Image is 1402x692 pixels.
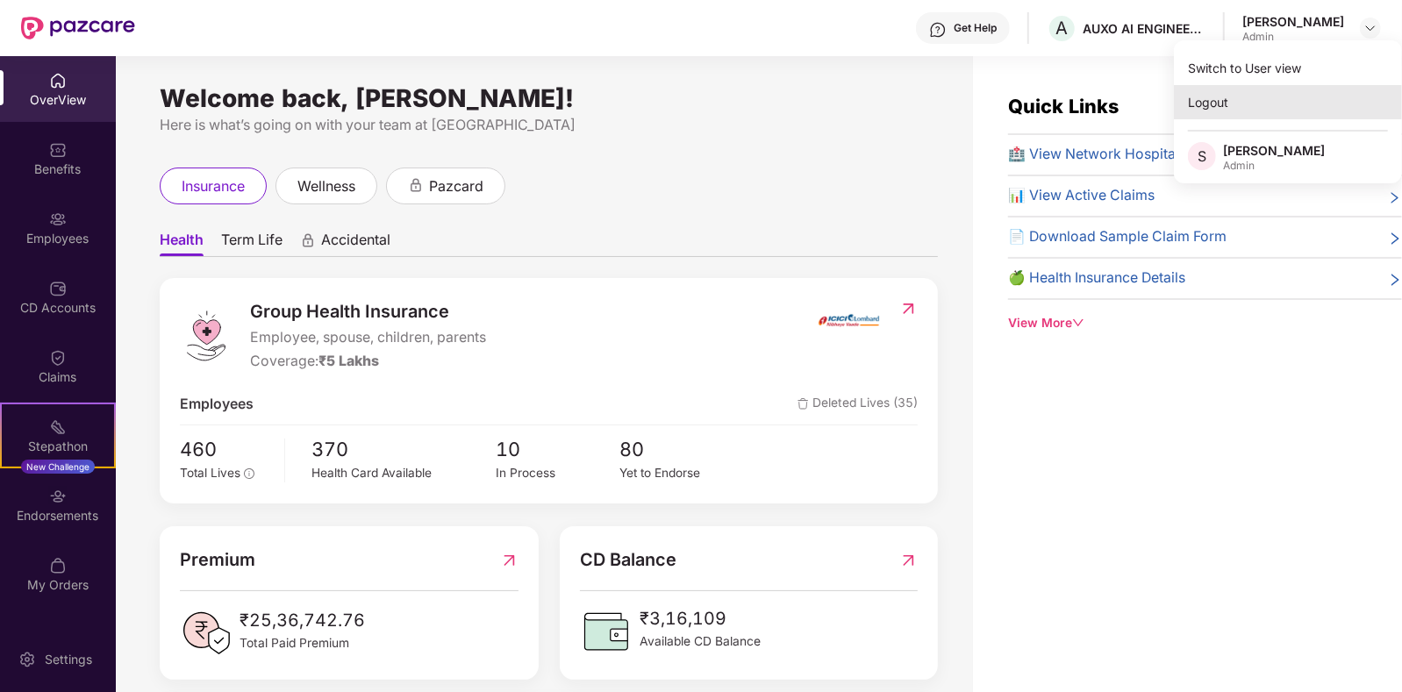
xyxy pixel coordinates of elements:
img: PaidPremiumIcon [180,607,232,660]
img: svg+xml;base64,PHN2ZyB4bWxucz0iaHR0cDovL3d3dy53My5vcmcvMjAwMC9zdmciIHdpZHRoPSIyMSIgaGVpZ2h0PSIyMC... [49,418,67,436]
div: Yet to Endorse [619,464,742,483]
span: A [1056,18,1069,39]
span: 📄 Download Sample Claim Form [1008,226,1227,248]
img: logo [180,310,232,362]
span: Group Health Insurance [250,298,486,325]
span: down [1072,317,1084,329]
div: Settings [39,651,97,668]
img: CDBalanceIcon [580,605,633,658]
span: S [1198,146,1206,167]
img: svg+xml;base64,PHN2ZyBpZD0iSG9tZSIgeG1sbnM9Imh0dHA6Ly93d3cudzMub3JnLzIwMDAvc3ZnIiB3aWR0aD0iMjAiIG... [49,72,67,89]
span: wellness [297,175,355,197]
img: svg+xml;base64,PHN2ZyBpZD0iSGVscC0zMngzMiIgeG1sbnM9Imh0dHA6Ly93d3cudzMub3JnLzIwMDAvc3ZnIiB3aWR0aD... [929,21,947,39]
div: Stepathon [2,438,114,455]
img: RedirectIcon [500,546,519,574]
div: New Challenge [21,460,95,474]
img: svg+xml;base64,PHN2ZyBpZD0iRHJvcGRvd24tMzJ4MzIiIHhtbG5zPSJodHRwOi8vd3d3LnczLm9yZy8yMDAwL3N2ZyIgd2... [1363,21,1377,35]
span: Accidental [321,231,390,256]
span: ₹3,16,109 [640,605,761,632]
img: svg+xml;base64,PHN2ZyBpZD0iTXlfT3JkZXJzIiBkYXRhLW5hbWU9Ik15IE9yZGVycyIgeG1sbnM9Imh0dHA6Ly93d3cudz... [49,557,67,574]
span: 📊 View Active Claims [1008,185,1155,207]
div: Coverage: [250,351,486,373]
div: Welcome back, [PERSON_NAME]! [160,91,938,105]
span: right [1388,271,1402,289]
img: RedirectIcon [899,546,918,574]
img: svg+xml;base64,PHN2ZyBpZD0iQ0RfQWNjb3VudHMiIGRhdGEtbmFtZT0iQ0QgQWNjb3VudHMiIHhtbG5zPSJodHRwOi8vd3... [49,280,67,297]
img: svg+xml;base64,PHN2ZyBpZD0iRW1wbG95ZWVzIiB4bWxucz0iaHR0cDovL3d3dy53My5vcmcvMjAwMC9zdmciIHdpZHRoPS... [49,210,67,228]
img: deleteIcon [798,398,809,410]
img: svg+xml;base64,PHN2ZyBpZD0iRW5kb3JzZW1lbnRzIiB4bWxucz0iaHR0cDovL3d3dy53My5vcmcvMjAwMC9zdmciIHdpZH... [49,488,67,505]
span: Available CD Balance [640,632,761,652]
span: Quick Links [1008,95,1119,118]
div: Get Help [954,21,997,35]
span: Premium [180,546,255,574]
div: animation [408,177,424,193]
span: right [1388,189,1402,207]
div: Logout [1174,85,1402,119]
span: CD Balance [580,546,676,574]
span: Health [160,231,204,256]
div: [PERSON_NAME] [1223,142,1325,159]
span: right [1388,230,1402,248]
span: Employees [180,394,254,416]
span: ₹25,36,742.76 [240,607,365,634]
span: 🏥 View Network Hospitals [1008,144,1186,166]
div: View More [1008,314,1402,333]
div: Admin [1242,30,1344,44]
img: svg+xml;base64,PHN2ZyBpZD0iU2V0dGluZy0yMHgyMCIgeG1sbnM9Imh0dHA6Ly93d3cudzMub3JnLzIwMDAvc3ZnIiB3aW... [18,651,36,668]
span: 10 [497,434,619,464]
img: New Pazcare Logo [21,17,135,39]
div: Health Card Available [311,464,496,483]
span: 80 [619,434,742,464]
span: pazcard [429,175,483,197]
span: Total Paid Premium [240,634,365,653]
div: Switch to User view [1174,51,1402,85]
div: In Process [497,464,619,483]
img: svg+xml;base64,PHN2ZyBpZD0iQmVuZWZpdHMiIHhtbG5zPSJodHRwOi8vd3d3LnczLm9yZy8yMDAwL3N2ZyIgd2lkdGg9Ij... [49,141,67,159]
span: 460 [180,434,272,464]
div: AUXO AI ENGINEERING PRIVATE LIMITED [1083,20,1205,37]
div: animation [300,232,316,248]
div: Here is what’s going on with your team at [GEOGRAPHIC_DATA] [160,114,938,136]
img: svg+xml;base64,PHN2ZyBpZD0iQ2xhaW0iIHhtbG5zPSJodHRwOi8vd3d3LnczLm9yZy8yMDAwL3N2ZyIgd2lkdGg9IjIwIi... [49,349,67,367]
span: 🍏 Health Insurance Details [1008,268,1185,289]
span: Deleted Lives (35) [798,394,918,416]
div: [PERSON_NAME] [1242,13,1344,30]
img: insurerIcon [816,298,882,342]
span: info-circle [244,468,254,479]
img: RedirectIcon [899,300,918,317]
span: Employee, spouse, children, parents [250,327,486,349]
span: Total Lives [180,466,240,480]
span: insurance [182,175,245,197]
span: 370 [311,434,496,464]
div: Admin [1223,159,1325,173]
span: Term Life [221,231,283,256]
span: ₹5 Lakhs [318,353,379,369]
